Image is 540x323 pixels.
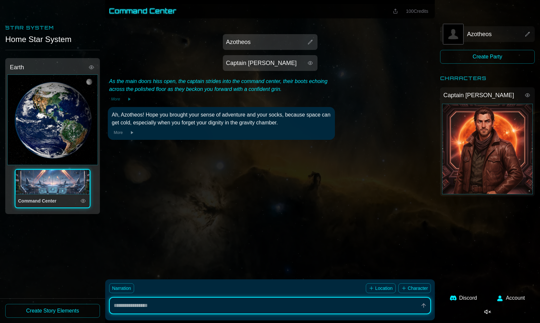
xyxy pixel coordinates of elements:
button: Create Story Elements [5,304,100,318]
button: Edit image [443,24,463,44]
div: Captain Markus [442,104,533,194]
button: 100Credits [403,7,431,16]
button: View story element [306,59,314,67]
button: View story element [524,30,531,38]
div: As the main doors hiss open, the captain strides into the command center, their boots echoing acr... [109,77,334,93]
span: Captain [PERSON_NAME] [443,91,514,100]
button: View location [79,197,87,205]
span: Azotheos [467,30,492,39]
button: Share this location [390,7,401,15]
span: Azotheos [226,37,251,47]
button: Account [493,290,529,306]
span: 100 Credits [406,9,428,14]
button: View story element [87,63,95,71]
span: Command Center [18,198,57,204]
h1: Command Center [109,7,177,16]
button: Play [127,129,136,136]
div: Ah, Azotheos! Hope you brought your sense of adventure and your socks, because space can get cold... [112,111,331,127]
button: Narration [109,283,134,293]
div: Home Star System [5,34,100,45]
h2: Star System [5,24,100,32]
button: View story element [524,91,531,99]
button: More [112,129,125,136]
span: Captain [PERSON_NAME] [226,58,297,68]
button: Enable music [479,306,496,318]
span: Earth [10,63,24,72]
button: Character [398,283,431,293]
button: Edit story element [306,38,314,46]
button: Play [125,96,134,102]
img: Discord [450,295,457,301]
img: User [497,295,503,301]
div: Command Center [15,170,90,194]
img: Azotheos [443,24,463,44]
div: Earth [7,75,98,165]
button: Create Party [440,50,535,64]
a: Discord [446,290,481,306]
button: Location [366,283,396,293]
button: More [109,96,122,102]
h2: Characters [440,74,535,82]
